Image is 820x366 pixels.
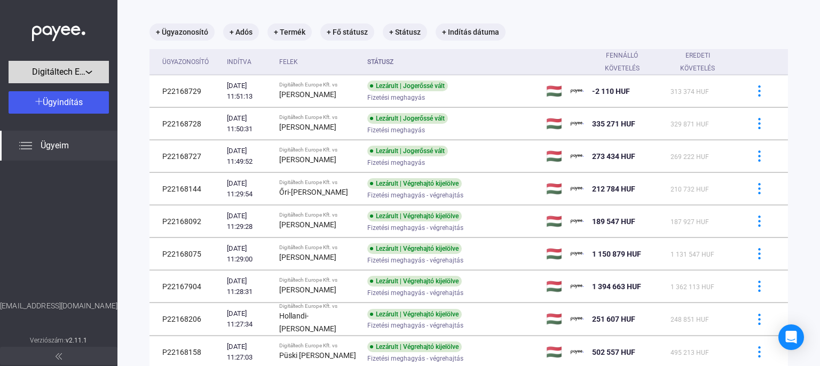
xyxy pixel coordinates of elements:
td: 🇭🇺 [542,238,566,270]
span: Fizetési meghagyás - végrehajtás [367,221,463,234]
strong: v2.11.1 [66,337,88,344]
button: more-blue [748,178,770,200]
div: Fennálló követelés [592,49,652,75]
div: Lezárult | Végrehajtó kijelölve [367,276,462,287]
div: Lezárult | Végrehajtó kijelölve [367,341,462,352]
div: [DATE] 11:29:54 [227,178,271,200]
strong: Őri-[PERSON_NAME] [279,188,348,196]
button: more-blue [748,113,770,135]
img: more-blue [754,314,765,325]
img: more-blue [754,216,765,227]
div: Digitáltech Europe Kft. vs [279,82,359,88]
img: plus-white.svg [35,98,43,105]
div: Digitáltech Europe Kft. vs [279,179,359,186]
span: 502 557 HUF [592,348,635,356]
button: more-blue [748,210,770,233]
div: Ügyazonosító [162,55,209,68]
div: [DATE] 11:29:00 [227,243,271,265]
strong: [PERSON_NAME] [279,220,336,229]
td: 🇭🇺 [542,108,566,140]
span: 269 222 HUF [671,153,709,161]
span: 212 784 HUF [592,185,635,193]
button: more-blue [748,308,770,330]
span: 313 374 HUF [671,88,709,96]
img: more-blue [754,248,765,259]
div: Lezárult | Végrehajtó kijelölve [367,211,462,221]
div: Lezárult | Végrehajtó kijelölve [367,243,462,254]
img: payee-logo [571,117,584,130]
strong: [PERSON_NAME] [279,123,336,131]
div: Lezárult | Jogerőssé vált [367,113,448,124]
span: Fizetési meghagyás [367,156,425,169]
span: 189 547 HUF [592,217,635,226]
span: Fizetési meghagyás [367,124,425,137]
div: [DATE] 11:29:28 [227,211,271,232]
td: P22168206 [149,303,223,336]
div: [DATE] 11:49:52 [227,146,271,167]
td: 🇭🇺 [542,303,566,336]
img: payee-logo [571,182,584,195]
img: more-blue [754,150,765,162]
img: more-blue [754,281,765,292]
span: 329 871 HUF [671,121,709,128]
mat-chip: + Státusz [383,23,427,41]
span: Ügyindítás [43,97,83,107]
div: [DATE] 11:50:31 [227,113,271,134]
mat-chip: + Termék [267,23,312,41]
button: more-blue [748,243,770,265]
mat-chip: + Fő státusz [320,23,374,41]
span: 251 607 HUF [592,315,635,323]
div: [DATE] 11:27:03 [227,341,271,363]
span: 1 394 663 HUF [592,282,641,291]
div: Indítva [227,55,251,68]
span: 248 851 HUF [671,316,709,323]
span: Fizetési meghagyás - végrehajtás [367,319,463,332]
div: Digitáltech Europe Kft. vs [279,114,359,121]
button: more-blue [748,275,770,298]
td: 🇭🇺 [542,140,566,172]
td: P22168075 [149,238,223,270]
div: Felek [279,55,359,68]
div: Eredeti követelés [671,49,735,75]
td: 🇭🇺 [542,75,566,107]
mat-chip: + Ügyazonosító [149,23,215,41]
strong: [PERSON_NAME] [279,253,336,261]
strong: [PERSON_NAME] [279,90,336,99]
span: Fizetési meghagyás - végrehajtás [367,287,463,299]
div: Lezárult | Végrehajtó kijelölve [367,309,462,320]
div: Digitáltech Europe Kft. vs [279,147,359,153]
div: Lezárult | Jogerőssé vált [367,146,448,156]
td: P22168727 [149,140,223,172]
div: Lezárult | Végrehajtó kijelölve [367,178,462,189]
button: more-blue [748,341,770,363]
span: Digitáltech Europe Kft. [32,66,85,78]
div: Digitáltech Europe Kft. vs [279,244,359,251]
span: Fizetési meghagyás - végrehajtás [367,189,463,202]
img: more-blue [754,85,765,97]
td: P22168092 [149,205,223,237]
div: Lezárult | Jogerőssé vált [367,81,448,91]
div: [DATE] 11:51:13 [227,81,271,102]
div: Digitáltech Europe Kft. vs [279,212,359,218]
span: 1 362 113 HUF [671,283,714,291]
span: Ügyeim [41,139,69,152]
span: 210 732 HUF [671,186,709,193]
strong: Hollandi-[PERSON_NAME] [279,312,336,333]
button: more-blue [748,80,770,102]
img: payee-logo [571,280,584,293]
span: 335 271 HUF [592,120,635,128]
td: 🇭🇺 [542,173,566,205]
div: Felek [279,55,298,68]
strong: [PERSON_NAME] [279,285,336,294]
img: payee-logo [571,150,584,163]
span: 495 213 HUF [671,349,709,356]
div: Eredeti követelés [671,49,725,75]
div: [DATE] 11:27:34 [227,308,271,330]
span: 1 150 879 HUF [592,250,641,258]
strong: [PERSON_NAME] [279,155,336,164]
div: Digitáltech Europe Kft. vs [279,303,359,309]
img: arrow-double-left-grey.svg [56,353,62,360]
img: payee-logo [571,85,584,98]
img: payee-logo [571,215,584,228]
img: white-payee-white-dot.svg [32,20,85,42]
